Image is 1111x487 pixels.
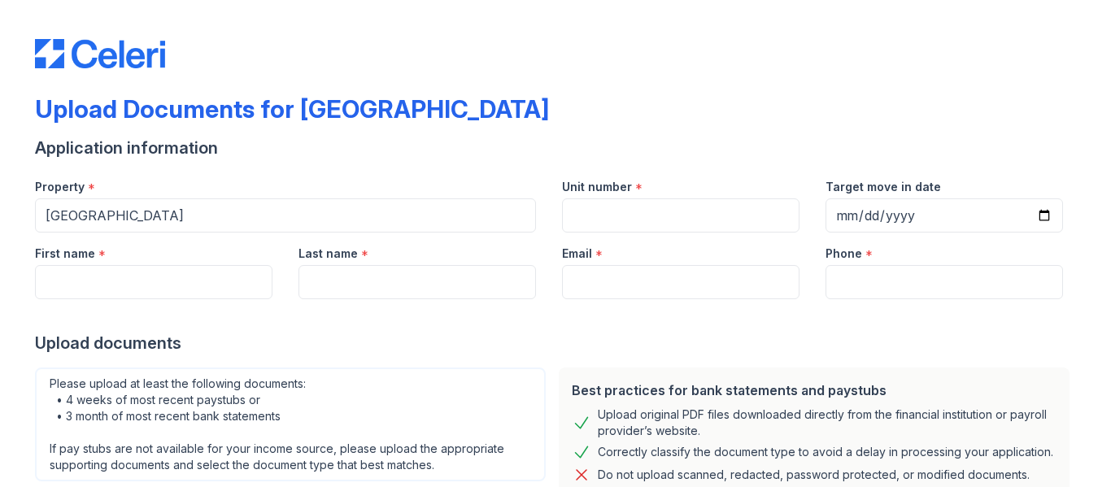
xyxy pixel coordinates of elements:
label: First name [35,246,95,262]
label: Unit number [562,179,632,195]
label: Email [562,246,592,262]
img: CE_Logo_Blue-a8612792a0a2168367f1c8372b55b34899dd931a85d93a1a3d3e32e68fde9ad4.png [35,39,165,68]
div: Application information [35,137,1076,159]
div: Correctly classify the document type to avoid a delay in processing your application. [598,442,1053,462]
label: Property [35,179,85,195]
label: Phone [826,246,862,262]
div: Upload original PDF files downloaded directly from the financial institution or payroll provider’... [598,407,1057,439]
div: Do not upload scanned, redacted, password protected, or modified documents. [598,465,1030,485]
div: Upload Documents for [GEOGRAPHIC_DATA] [35,94,549,124]
div: Please upload at least the following documents: • 4 weeks of most recent paystubs or • 3 month of... [35,367,546,481]
label: Last name [298,246,358,262]
label: Target move in date [826,179,941,195]
div: Best practices for bank statements and paystubs [572,380,1057,400]
div: Upload documents [35,332,1076,354]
